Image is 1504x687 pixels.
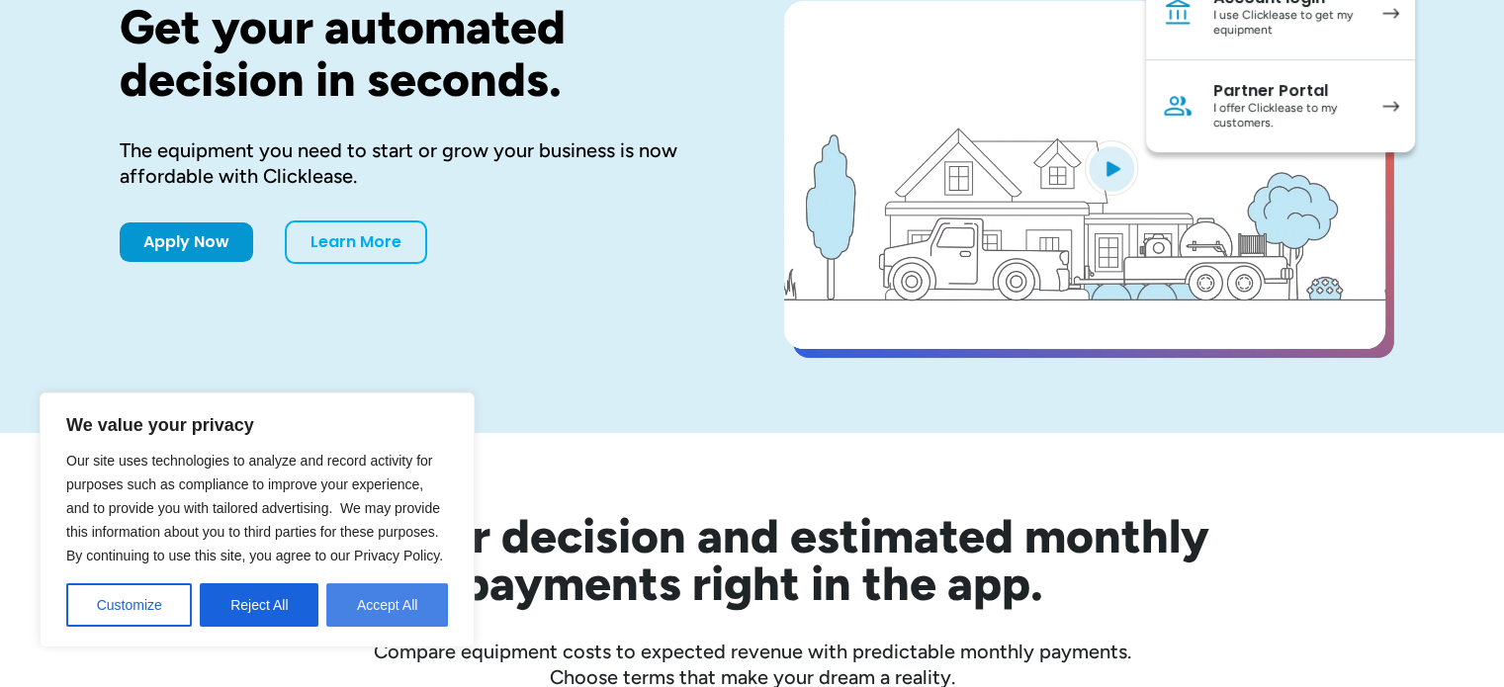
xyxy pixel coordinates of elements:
[1382,8,1399,19] img: arrow
[784,1,1385,349] a: open lightbox
[1162,90,1194,122] img: Person icon
[66,453,443,563] span: Our site uses technologies to analyze and record activity for purposes such as compliance to impr...
[66,413,448,437] p: We value your privacy
[120,1,721,106] h1: Get your automated decision in seconds.
[326,583,448,627] button: Accept All
[1146,60,1415,152] a: Partner PortalI offer Clicklease to my customers.
[66,583,192,627] button: Customize
[199,512,1306,607] h2: See your decision and estimated monthly payments right in the app.
[40,392,475,647] div: We value your privacy
[200,583,318,627] button: Reject All
[285,220,427,264] a: Learn More
[1213,81,1363,101] div: Partner Portal
[1213,101,1363,131] div: I offer Clicklease to my customers.
[1213,8,1363,39] div: I use Clicklease to get my equipment
[120,222,253,262] a: Apply Now
[1085,140,1138,196] img: Blue play button logo on a light blue circular background
[1382,101,1399,112] img: arrow
[120,137,721,189] div: The equipment you need to start or grow your business is now affordable with Clicklease.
